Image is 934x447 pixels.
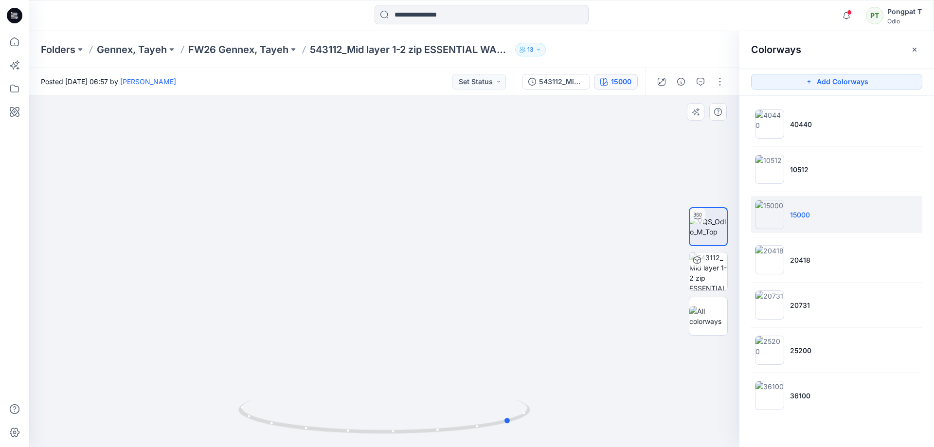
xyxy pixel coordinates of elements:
[690,216,727,237] img: VQS_Odlo_M_Top
[790,255,810,265] p: 20418
[41,76,176,87] span: Posted [DATE] 06:57 by
[790,119,812,129] p: 40440
[755,245,784,274] img: 20418
[755,290,784,320] img: 20731
[755,381,784,410] img: 36100
[97,43,167,56] a: Gennex, Tayeh
[887,6,922,18] div: Pongpat T
[790,300,810,310] p: 20731
[887,18,922,25] div: Odlo
[689,306,727,326] img: All colorways
[539,76,584,87] div: 543112_Mid layer 1-2 zip ESSENTIAL WARM 1-2 ZIP_SMS_3D
[755,200,784,229] img: 15000
[790,345,811,356] p: 25200
[120,77,176,86] a: [PERSON_NAME]
[41,43,75,56] a: Folders
[522,74,590,89] button: 543112_Mid layer 1-2 zip ESSENTIAL WARM 1-2 ZIP_SMS_3D
[755,336,784,365] img: 25200
[790,164,808,175] p: 10512
[594,74,638,89] button: 15000
[673,74,689,89] button: Details
[790,391,810,401] p: 36100
[755,155,784,184] img: 10512
[527,44,534,55] p: 13
[751,44,801,55] h2: Colorways
[689,252,727,290] img: 543112_Mid layer 1-2 zip ESSENTIAL WARM 1-2 ZIP_SMS_3D 15000
[790,210,810,220] p: 15000
[188,43,288,56] a: FW26 Gennex, Tayeh
[310,43,511,56] p: 543112_Mid layer 1-2 zip ESSENTIAL WARM 1-2 ZIP_SMS_3D
[611,76,631,87] div: 15000
[866,7,883,24] div: PT
[515,43,546,56] button: 13
[755,109,784,139] img: 40440
[751,74,922,89] button: Add Colorways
